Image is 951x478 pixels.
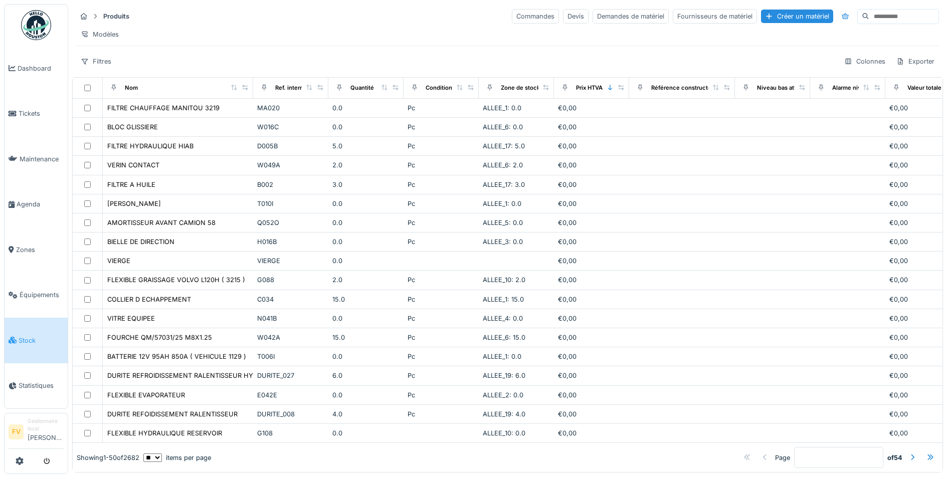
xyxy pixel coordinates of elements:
[558,428,625,438] div: €0,00
[332,428,400,438] div: 0.0
[558,314,625,323] div: €0,00
[408,218,475,227] div: Pc
[483,410,525,418] span: ALLEE_19: 4.0
[76,27,123,42] div: Modèles
[332,141,400,151] div: 5.0
[408,180,475,189] div: Pc
[143,452,211,462] div: items per page
[332,371,400,380] div: 6.0
[651,84,717,92] div: Référence constructeur
[257,199,324,208] div: T010I
[483,391,523,399] span: ALLEE_2: 0.0
[558,180,625,189] div: €0,00
[408,314,475,323] div: Pc
[107,333,212,342] div: FOURCHE QM/57031/25 M8X1.25
[332,122,400,132] div: 0.0
[673,9,757,24] div: Fournisseurs de matériel
[18,64,64,73] span: Dashboard
[512,9,559,24] div: Commandes
[483,219,523,226] span: ALLEE_5: 0.0
[107,122,158,132] div: BLOC GLISSIERE
[99,12,133,21] strong: Produits
[408,237,475,247] div: Pc
[107,160,159,170] div: VERIN CONTACT
[593,9,669,24] div: Demandes de matériel
[907,84,941,92] div: Valeur totale
[563,9,589,24] div: Devis
[483,161,523,169] span: ALLEE_6: 2.0
[107,390,185,400] div: FLEXIBLE EVAPORATEUR
[107,295,191,304] div: COLLIER D ECHAPPEMENT
[19,336,64,345] span: Stock
[483,353,521,360] span: ALLEE_1: 0.0
[332,409,400,419] div: 4.0
[332,295,400,304] div: 15.0
[483,238,523,246] span: ALLEE_3: 0.0
[107,141,194,151] div: FILTRE HYDRAULIQUE HIAB
[275,84,307,92] div: Ref. interne
[408,122,475,132] div: Pc
[332,390,400,400] div: 0.0
[558,103,625,113] div: €0,00
[408,371,475,380] div: Pc
[5,182,68,227] a: Agenda
[257,237,324,247] div: H016B
[332,180,400,189] div: 3.0
[21,10,51,40] img: Badge_color-CXgf-gQk.svg
[483,181,525,188] span: ALLEE_17: 3.0
[77,452,139,462] div: Showing 1 - 50 of 2682
[5,91,68,137] a: Tickets
[408,295,475,304] div: Pc
[558,390,625,400] div: €0,00
[558,295,625,304] div: €0,00
[483,315,523,322] span: ALLEE_4: 0.0
[408,390,475,400] div: Pc
[408,160,475,170] div: Pc
[5,318,68,363] a: Stock
[107,199,161,208] div: [PERSON_NAME]
[840,54,890,69] div: Colonnes
[483,334,525,341] span: ALLEE_6: 15.0
[257,409,324,419] div: DURITE_008
[558,371,625,380] div: €0,00
[483,429,525,437] span: ALLEE_10: 0.0
[483,200,521,207] span: ALLEE_1: 0.0
[350,84,374,92] div: Quantité
[107,180,155,189] div: FILTRE A HUILE
[426,84,473,92] div: Conditionnement
[483,104,521,112] span: ALLEE_1: 0.0
[5,273,68,318] a: Équipements
[887,452,902,462] strong: of 54
[257,333,324,342] div: W042A
[257,180,324,189] div: B002
[107,275,245,285] div: FLEXIBLE GRAISSAGE VOLVO L120H ( 3215 )
[107,371,290,380] div: DURITE REFROIDISSEMENT RALENTISSEUR HYDRAULIQUE
[761,10,833,23] div: Créer un matériel
[9,417,64,449] a: FV Gestionnaire local[PERSON_NAME]
[19,109,64,118] span: Tickets
[257,122,324,132] div: W016C
[257,314,324,323] div: N041B
[17,199,64,209] span: Agenda
[20,154,64,164] span: Maintenance
[107,218,216,227] div: AMORTISSEUR AVANT CAMION 58
[558,352,625,361] div: €0,00
[257,390,324,400] div: E042E
[483,123,523,131] span: ALLEE_6: 0.0
[558,256,625,266] div: €0,00
[257,352,324,361] div: T006I
[408,103,475,113] div: Pc
[757,84,811,92] div: Niveau bas atteint ?
[257,218,324,227] div: Q052O
[332,314,400,323] div: 0.0
[257,275,324,285] div: G088
[107,256,130,266] div: VIERGE
[558,333,625,342] div: €0,00
[257,256,324,266] div: VIERGE
[332,160,400,170] div: 2.0
[332,256,400,266] div: 0.0
[107,314,155,323] div: VITRE EQUIPEE
[332,103,400,113] div: 0.0
[408,141,475,151] div: Pc
[483,296,524,303] span: ALLEE_1: 15.0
